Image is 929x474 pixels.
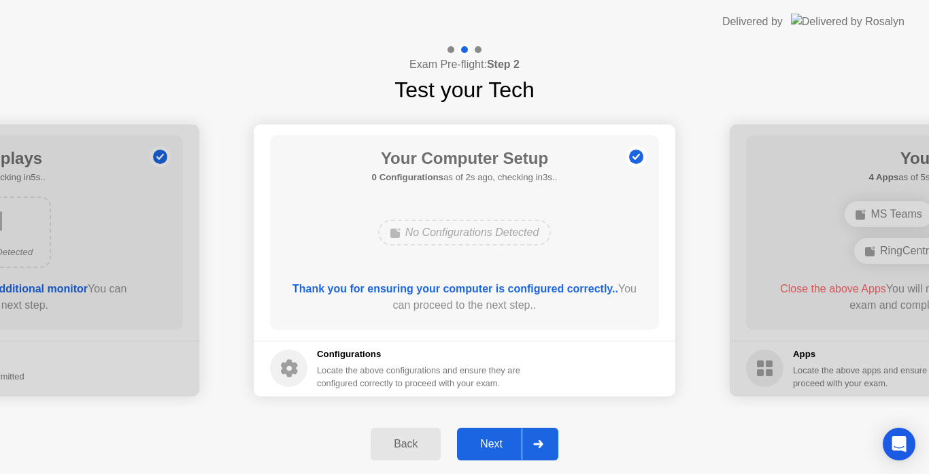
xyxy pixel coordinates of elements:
div: You can proceed to the next step.. [290,281,640,314]
b: Step 2 [487,58,520,70]
h5: as of 2s ago, checking in3s.. [372,171,558,184]
div: Back [375,438,437,450]
h1: Test your Tech [394,73,535,106]
div: Open Intercom Messenger [883,428,915,460]
h5: Configurations [317,348,523,361]
button: Back [371,428,441,460]
h1: Your Computer Setup [372,146,558,171]
button: Next [457,428,558,460]
div: Next [461,438,522,450]
img: Delivered by Rosalyn [791,14,905,29]
b: Thank you for ensuring your computer is configured correctly.. [292,283,618,294]
div: Locate the above configurations and ensure they are configured correctly to proceed with your exam. [317,364,523,390]
div: No Configurations Detected [378,220,552,246]
div: Delivered by [722,14,783,30]
h4: Exam Pre-flight: [409,56,520,73]
b: 0 Configurations [372,172,443,182]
